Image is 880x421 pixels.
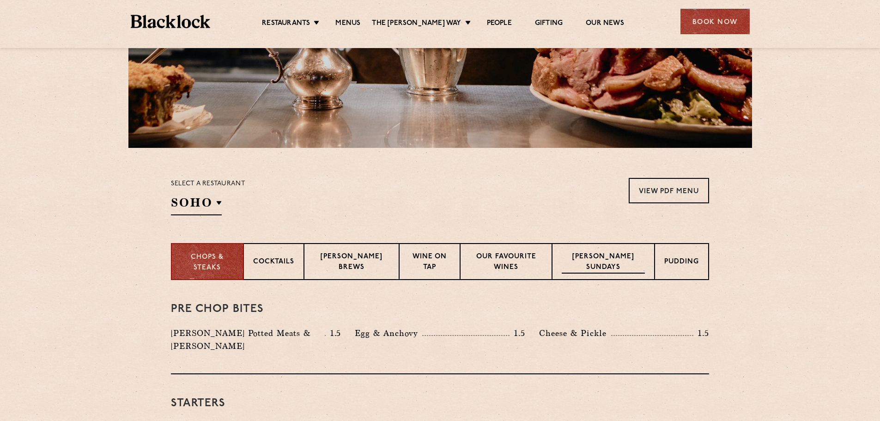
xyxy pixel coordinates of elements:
p: 1.5 [326,327,341,339]
h2: SOHO [171,195,222,215]
a: Menus [335,19,360,29]
div: Book Now [680,9,750,34]
h3: Pre Chop Bites [171,303,709,315]
p: Chops & Steaks [181,252,234,273]
a: View PDF Menu [629,178,709,203]
p: Select a restaurant [171,178,245,190]
a: People [487,19,512,29]
p: Cocktails [253,257,294,268]
p: 1.5 [693,327,709,339]
p: Egg & Anchovy [355,327,422,340]
a: Gifting [535,19,563,29]
p: Pudding [664,257,699,268]
img: BL_Textured_Logo-footer-cropped.svg [131,15,211,28]
a: Restaurants [262,19,310,29]
p: [PERSON_NAME] Sundays [562,252,645,274]
a: Our News [586,19,624,29]
p: Cheese & Pickle [539,327,611,340]
a: The [PERSON_NAME] Way [372,19,461,29]
h3: Starters [171,397,709,409]
p: Wine on Tap [409,252,450,274]
p: [PERSON_NAME] Brews [314,252,389,274]
p: [PERSON_NAME] Potted Meats & [PERSON_NAME] [171,327,325,353]
p: Our favourite wines [470,252,543,274]
p: 1.5 [510,327,525,339]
